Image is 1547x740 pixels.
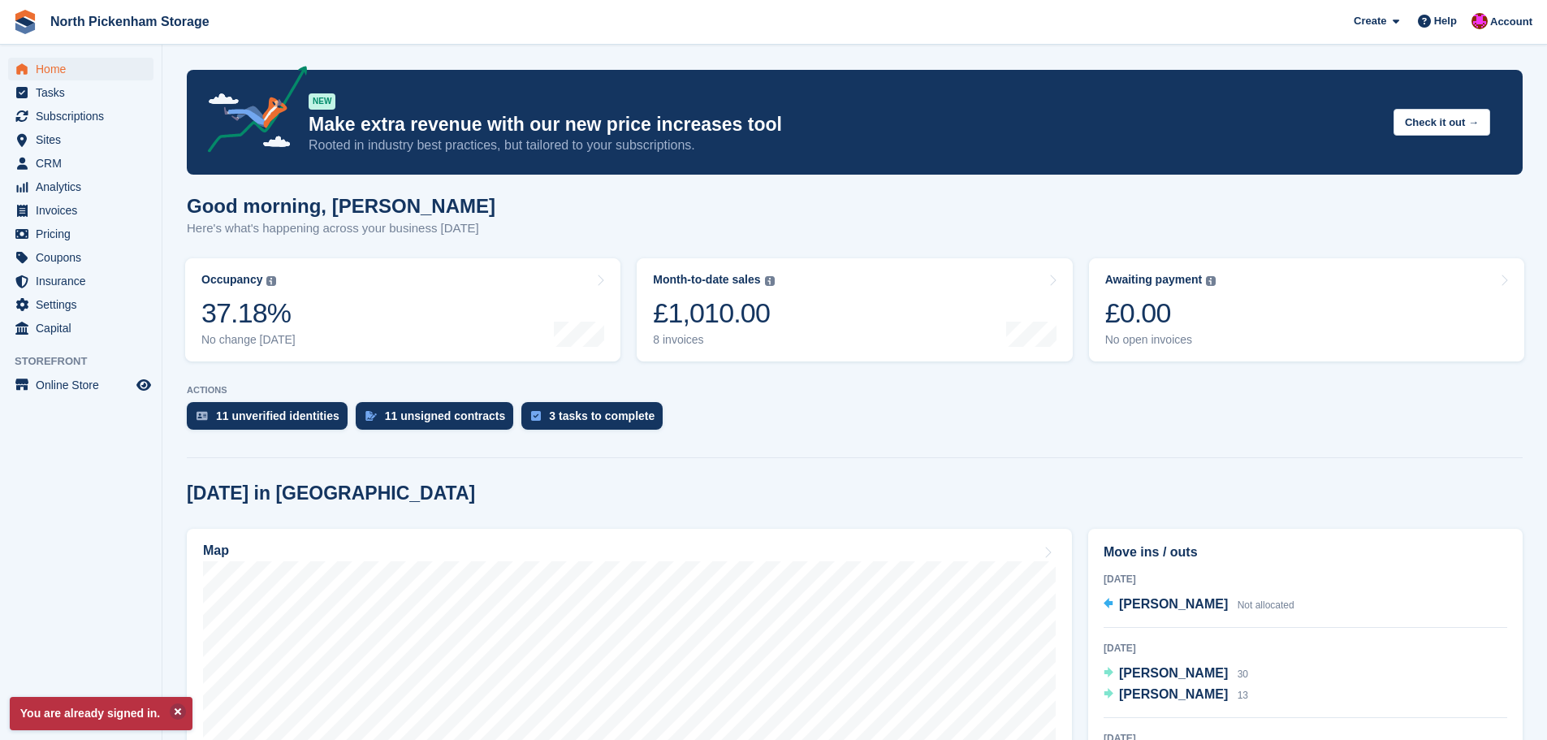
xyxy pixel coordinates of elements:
img: stora-icon-8386f47178a22dfd0bd8f6a31ec36ba5ce8667c1dd55bd0f319d3a0aa187defe.svg [13,10,37,34]
a: menu [8,293,153,316]
a: menu [8,58,153,80]
img: Dylan Taylor [1471,13,1488,29]
span: Not allocated [1238,599,1294,611]
div: 11 unsigned contracts [385,409,506,422]
button: Check it out → [1394,109,1490,136]
span: Home [36,58,133,80]
a: menu [8,152,153,175]
span: Tasks [36,81,133,104]
span: Sites [36,128,133,151]
a: menu [8,81,153,104]
a: [PERSON_NAME] Not allocated [1104,595,1294,616]
span: Settings [36,293,133,316]
div: 37.18% [201,296,296,330]
img: contract_signature_icon-13c848040528278c33f63329250d36e43548de30e8caae1d1a13099fd9432cc5.svg [365,411,377,421]
a: North Pickenham Storage [44,8,216,35]
span: [PERSON_NAME] [1119,666,1228,680]
a: menu [8,105,153,128]
a: menu [8,270,153,292]
p: Here's what's happening across your business [DATE] [187,219,495,238]
p: Rooted in industry best practices, but tailored to your subscriptions. [309,136,1381,154]
span: 13 [1238,690,1248,701]
a: [PERSON_NAME] 30 [1104,664,1248,685]
a: menu [8,246,153,269]
span: CRM [36,152,133,175]
a: Awaiting payment £0.00 No open invoices [1089,258,1524,361]
span: Pricing [36,223,133,245]
span: [PERSON_NAME] [1119,597,1228,611]
a: 3 tasks to complete [521,402,671,438]
span: Capital [36,317,133,340]
a: menu [8,317,153,340]
a: Month-to-date sales £1,010.00 8 invoices [637,258,1072,361]
span: Account [1490,14,1532,30]
h2: Map [203,543,229,558]
a: [PERSON_NAME] 13 [1104,685,1248,706]
span: [PERSON_NAME] [1119,687,1228,701]
a: menu [8,128,153,151]
div: Month-to-date sales [653,273,760,287]
div: No change [DATE] [201,333,296,347]
div: Awaiting payment [1105,273,1203,287]
span: Storefront [15,353,162,370]
img: icon-info-grey-7440780725fd019a000dd9b08b2336e03edf1995a4989e88bcd33f0948082b44.svg [765,276,775,286]
p: ACTIONS [187,385,1523,396]
span: Help [1434,13,1457,29]
div: 8 invoices [653,333,774,347]
p: Make extra revenue with our new price increases tool [309,113,1381,136]
a: 11 unsigned contracts [356,402,522,438]
span: Insurance [36,270,133,292]
span: Analytics [36,175,133,198]
span: Online Store [36,374,133,396]
div: £1,010.00 [653,296,774,330]
a: menu [8,175,153,198]
div: [DATE] [1104,641,1507,656]
div: No open invoices [1105,333,1216,347]
span: Subscriptions [36,105,133,128]
a: 11 unverified identities [187,402,356,438]
a: Preview store [134,375,153,395]
a: Occupancy 37.18% No change [DATE] [185,258,620,361]
span: Invoices [36,199,133,222]
img: icon-info-grey-7440780725fd019a000dd9b08b2336e03edf1995a4989e88bcd33f0948082b44.svg [266,276,276,286]
span: Create [1354,13,1386,29]
h2: [DATE] in [GEOGRAPHIC_DATA] [187,483,475,504]
div: Occupancy [201,273,262,287]
div: 11 unverified identities [216,409,339,422]
span: 30 [1238,669,1248,680]
img: price-adjustments-announcement-icon-8257ccfd72463d97f412b2fc003d46551f7dbcb40ab6d574587a9cd5c0d94... [194,66,308,158]
img: icon-info-grey-7440780725fd019a000dd9b08b2336e03edf1995a4989e88bcd33f0948082b44.svg [1206,276,1216,286]
div: £0.00 [1105,296,1216,330]
a: menu [8,223,153,245]
h1: Good morning, [PERSON_NAME] [187,195,495,217]
a: menu [8,374,153,396]
img: task-75834270c22a3079a89374b754ae025e5fb1db73e45f91037f5363f120a921f8.svg [531,411,541,421]
img: verify_identity-adf6edd0f0f0b5bbfe63781bf79b02c33cf7c696d77639b501bdc392416b5a36.svg [197,411,208,421]
div: [DATE] [1104,572,1507,586]
p: You are already signed in. [10,697,192,730]
h2: Move ins / outs [1104,543,1507,562]
span: Coupons [36,246,133,269]
a: menu [8,199,153,222]
div: NEW [309,93,335,110]
div: 3 tasks to complete [549,409,655,422]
